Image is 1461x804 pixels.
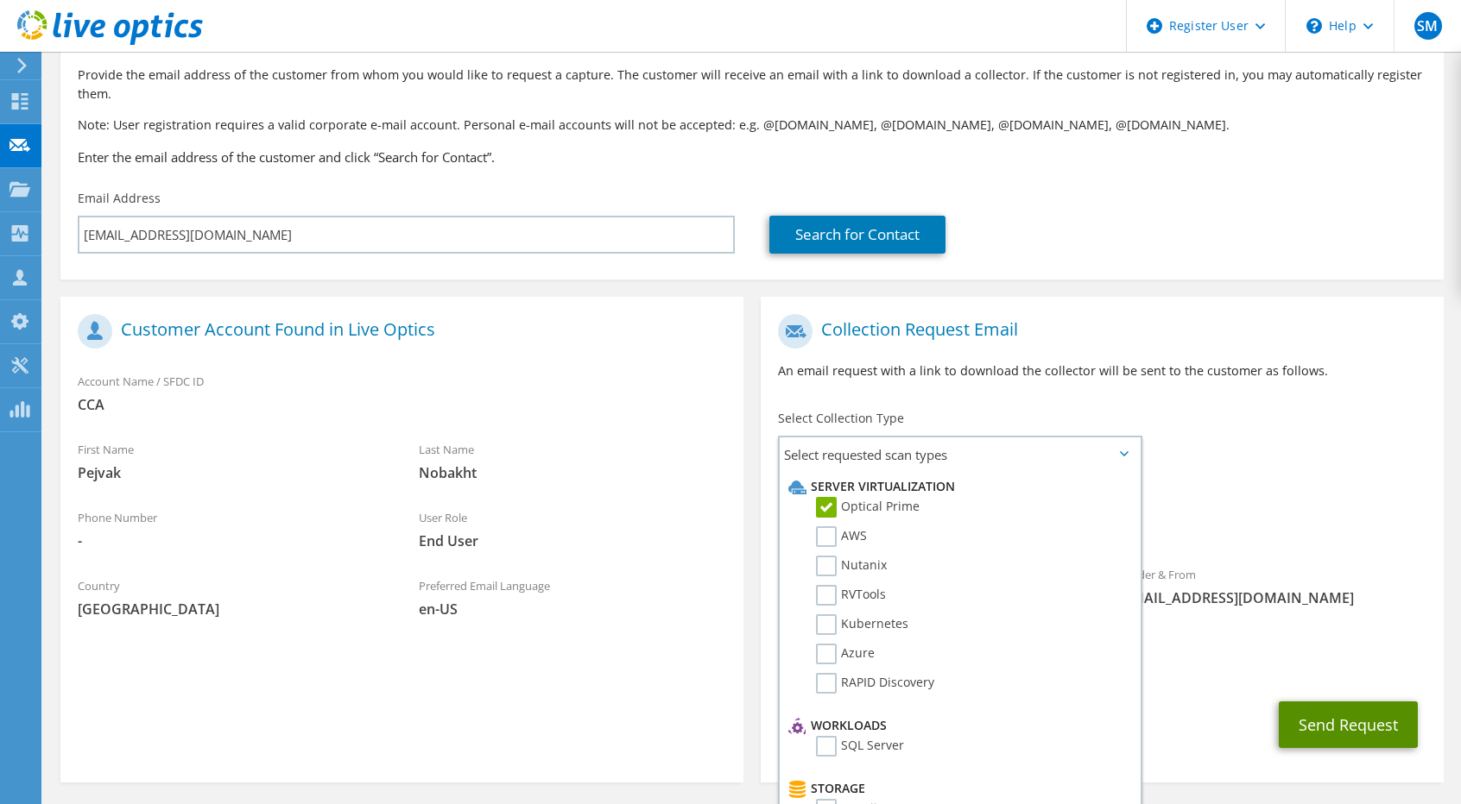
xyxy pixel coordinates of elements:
[1306,18,1322,34] svg: \n
[419,600,725,619] span: en-US
[816,497,920,518] label: Optical Prime
[419,531,725,550] span: End User
[78,190,161,207] label: Email Address
[761,556,1102,616] div: To
[816,526,867,547] label: AWS
[761,479,1444,548] div: Requested Collections
[761,625,1444,684] div: CC & Reply To
[816,644,875,664] label: Azure
[78,600,384,619] span: [GEOGRAPHIC_DATA]
[60,499,402,559] div: Phone Number
[816,585,886,606] label: RVTools
[78,463,384,482] span: Pejvak
[402,568,743,627] div: Preferred Email Language
[78,314,718,349] h1: Customer Account Found in Live Optics
[816,736,904,757] label: SQL Server
[1279,701,1418,748] button: Send Request
[778,410,904,427] label: Select Collection Type
[1102,556,1443,616] div: Sender & From
[60,363,743,423] div: Account Name / SFDC ID
[816,673,934,694] label: RAPID Discovery
[784,715,1131,736] li: Workloads
[816,614,908,635] label: Kubernetes
[784,778,1131,799] li: Storage
[769,216,946,254] a: Search for Contact
[78,531,384,550] span: -
[60,568,402,627] div: Country
[402,431,743,491] div: Last Name
[78,66,1426,104] p: Provide the email address of the customer from whom you would like to request a capture. The cust...
[402,499,743,559] div: User Role
[78,148,1426,166] h3: Enter the email address of the customer and click “Search for Contact”.
[816,556,887,576] label: Nutanix
[60,431,402,491] div: First Name
[778,361,1426,380] p: An email request with a link to download the collector will be sent to the customer as follows.
[1119,588,1426,607] span: [EMAIL_ADDRESS][DOMAIN_NAME]
[78,116,1426,135] p: Note: User registration requires a valid corporate e-mail account. Personal e-mail accounts will ...
[780,437,1140,472] span: Select requested scan types
[1414,12,1442,40] span: SM
[419,463,725,482] span: Nobakht
[78,395,726,414] span: CCA
[778,314,1418,349] h1: Collection Request Email
[784,476,1131,497] li: Server Virtualization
